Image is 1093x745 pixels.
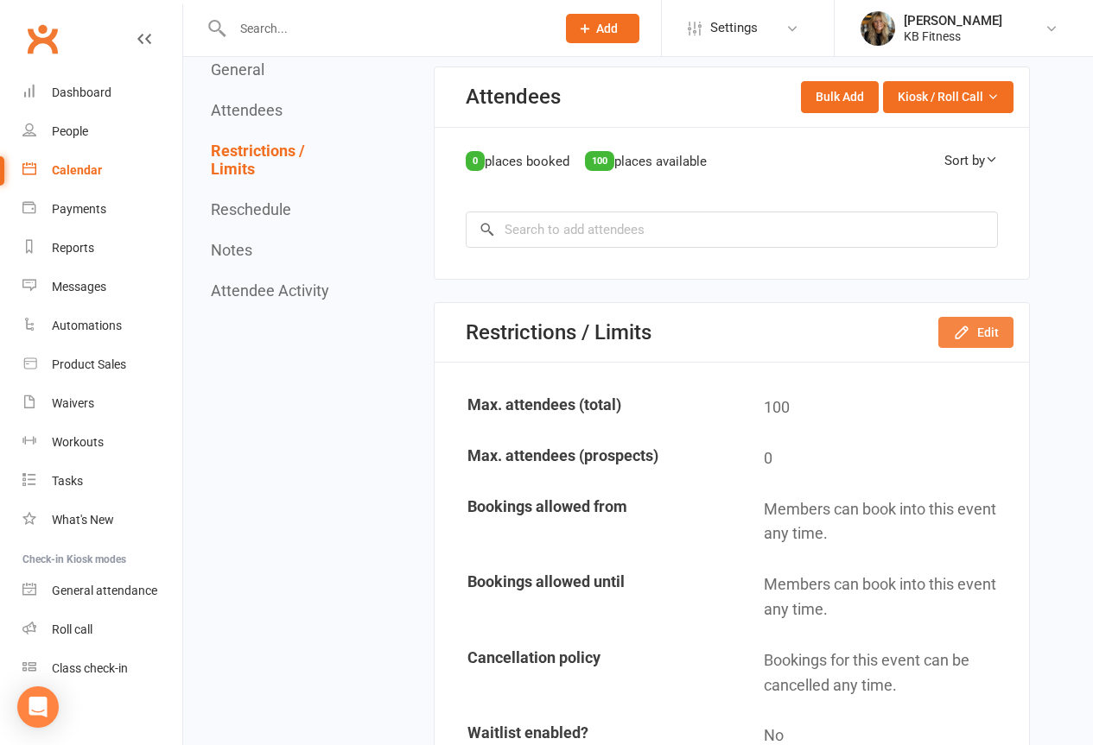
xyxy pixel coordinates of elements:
[710,9,758,47] span: Settings
[52,319,122,332] div: Automations
[466,85,561,109] div: Attendees
[211,200,291,218] button: Reschedule
[436,485,731,559] td: Bookings allowed from
[211,101,283,119] button: Attendees
[22,306,182,345] a: Automations
[585,151,614,171] div: 100
[904,28,1002,44] div: KB Fitness
[566,14,639,43] button: Add
[22,610,182,649] a: Roll call
[733,636,1027,710] td: Bookings for this event can be cancelled any time.
[801,81,879,112] button: Bulk Add
[52,280,106,294] div: Messages
[485,154,569,169] span: places booked
[22,151,182,190] a: Calendar
[22,345,182,384] a: Product Sales
[466,212,998,248] input: Search to add attendees
[22,73,182,112] a: Dashboard
[21,17,64,60] a: Clubworx
[52,661,128,675] div: Class check-in
[52,241,94,255] div: Reports
[938,317,1014,348] button: Edit
[52,396,94,410] div: Waivers
[22,649,182,688] a: Class kiosk mode
[466,151,485,171] div: 0
[211,281,329,300] button: Attendee Activity
[733,383,1027,432] td: 100
[52,435,104,449] div: Workouts
[22,571,182,610] a: General attendance kiosk mode
[211,142,352,178] button: Restrictions / Limits
[883,81,1014,112] button: Kiosk / Roll Call
[436,434,731,483] td: Max. attendees (prospects)
[52,474,83,488] div: Tasks
[466,320,651,344] div: Restrictions / Limits
[52,513,114,527] div: What's New
[22,112,182,151] a: People
[733,485,1027,559] td: Members can book into this event any time.
[436,560,731,635] td: Bookings allowed until
[22,384,182,423] a: Waivers
[52,85,111,99] div: Dashboard
[17,686,59,728] div: Open Intercom Messenger
[944,150,998,171] div: Sort by
[904,13,1002,28] div: [PERSON_NAME]
[22,501,182,540] a: What's New
[733,434,1027,483] td: 0
[22,229,182,268] a: Reports
[22,462,182,501] a: Tasks
[861,11,895,46] img: thumb_image1738440835.png
[52,202,106,216] div: Payments
[22,268,182,306] a: Messages
[211,241,252,259] button: Notes
[52,163,102,177] div: Calendar
[596,22,618,35] span: Add
[22,423,182,462] a: Workouts
[211,60,264,79] button: General
[436,636,731,710] td: Cancellation policy
[898,87,983,106] span: Kiosk / Roll Call
[733,560,1027,635] td: Members can book into this event any time.
[52,124,88,138] div: People
[52,357,126,371] div: Product Sales
[52,622,92,636] div: Roll call
[52,584,157,597] div: General attendance
[22,190,182,229] a: Payments
[614,154,707,169] span: places available
[436,383,731,432] td: Max. attendees (total)
[227,16,544,41] input: Search...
